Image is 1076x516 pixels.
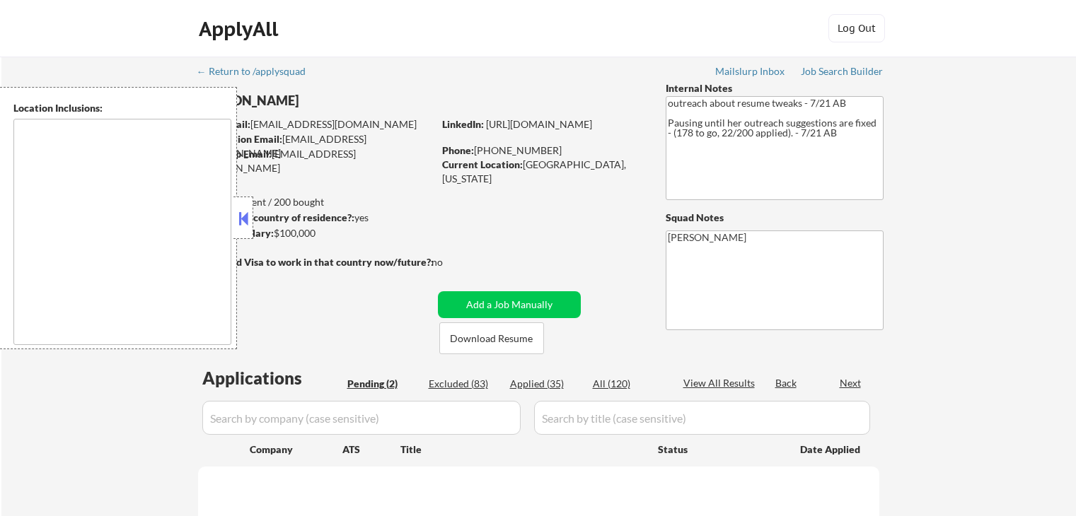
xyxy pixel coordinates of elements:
[400,442,644,457] div: Title
[666,211,884,225] div: Squad Notes
[13,101,231,115] div: Location Inclusions:
[534,401,870,435] input: Search by title (case sensitive)
[250,442,342,457] div: Company
[202,370,342,387] div: Applications
[197,226,433,240] div: $100,000
[198,256,434,268] strong: Will need Visa to work in that country now/future?:
[199,132,433,160] div: [EMAIL_ADDRESS][DOMAIN_NAME]
[775,376,798,390] div: Back
[197,66,319,80] a: ← Return to /applysquad
[347,377,418,391] div: Pending (2)
[828,14,885,42] button: Log Out
[198,92,489,110] div: [PERSON_NAME]
[199,117,433,131] div: [EMAIL_ADDRESS][DOMAIN_NAME]
[801,66,884,76] div: Job Search Builder
[658,436,780,462] div: Status
[197,211,354,223] strong: Can work in country of residence?:
[442,143,642,158] div: [PHONE_NUMBER]
[486,118,592,130] a: [URL][DOMAIN_NAME]
[199,17,282,41] div: ApplyAll
[442,158,523,170] strong: Current Location:
[202,401,521,435] input: Search by company (case sensitive)
[442,118,484,130] strong: LinkedIn:
[197,66,319,76] div: ← Return to /applysquad
[197,211,429,225] div: yes
[432,255,472,269] div: no
[429,377,499,391] div: Excluded (83)
[800,442,862,457] div: Date Applied
[683,376,759,390] div: View All Results
[197,195,433,209] div: 35 sent / 200 bought
[715,66,786,76] div: Mailslurp Inbox
[442,144,474,156] strong: Phone:
[840,376,862,390] div: Next
[439,322,544,354] button: Download Resume
[666,81,884,95] div: Internal Notes
[342,442,400,457] div: ATS
[438,291,581,318] button: Add a Job Manually
[442,158,642,185] div: [GEOGRAPHIC_DATA], [US_STATE]
[593,377,664,391] div: All (120)
[510,377,581,391] div: Applied (35)
[198,147,433,175] div: [EMAIL_ADDRESS][DOMAIN_NAME]
[801,66,884,80] a: Job Search Builder
[715,66,786,80] a: Mailslurp Inbox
